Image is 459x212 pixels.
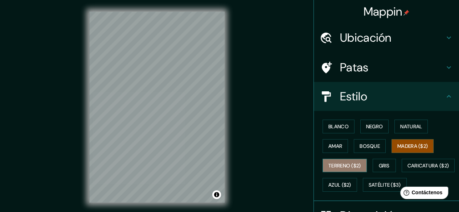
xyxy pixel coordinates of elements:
font: Mappin [364,4,402,19]
font: Azul ($2) [328,182,351,188]
font: Satélite ($3) [369,182,401,188]
iframe: Lanzador de widgets de ayuda [394,184,451,204]
font: Bosque [360,143,380,149]
button: Satélite ($3) [363,178,407,192]
div: Estilo [314,82,459,111]
div: Ubicación [314,23,459,52]
img: pin-icon.png [403,10,409,16]
button: Terreno ($2) [323,159,367,172]
font: Natural [400,123,422,130]
button: Activar o desactivar atribución [212,190,221,199]
canvas: Mapa [89,12,225,203]
button: Madera ($2) [392,139,434,153]
font: Negro [366,123,383,130]
button: Negro [360,120,389,133]
button: Blanco [323,120,355,133]
font: Ubicación [340,30,392,45]
font: Estilo [340,89,367,104]
font: Terreno ($2) [328,162,361,169]
div: Patas [314,53,459,82]
font: Blanco [328,123,349,130]
font: Gris [379,162,390,169]
button: Gris [373,159,396,172]
font: Caricatura ($2) [407,162,449,169]
button: Caricatura ($2) [402,159,455,172]
font: Amar [328,143,342,149]
button: Azul ($2) [323,178,357,192]
button: Natural [394,120,428,133]
button: Bosque [354,139,386,153]
font: Madera ($2) [397,143,428,149]
button: Amar [323,139,348,153]
font: Patas [340,60,369,75]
